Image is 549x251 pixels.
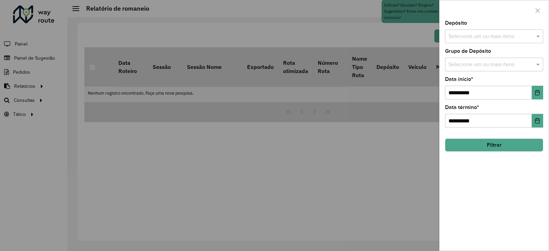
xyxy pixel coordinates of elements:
button: Filtrar [445,139,543,152]
label: Depósito [445,19,467,27]
label: Data término [445,103,479,111]
label: Grupo de Depósito [445,47,491,55]
button: Choose Date [532,86,543,99]
label: Data início [445,75,473,83]
button: Choose Date [532,114,543,128]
